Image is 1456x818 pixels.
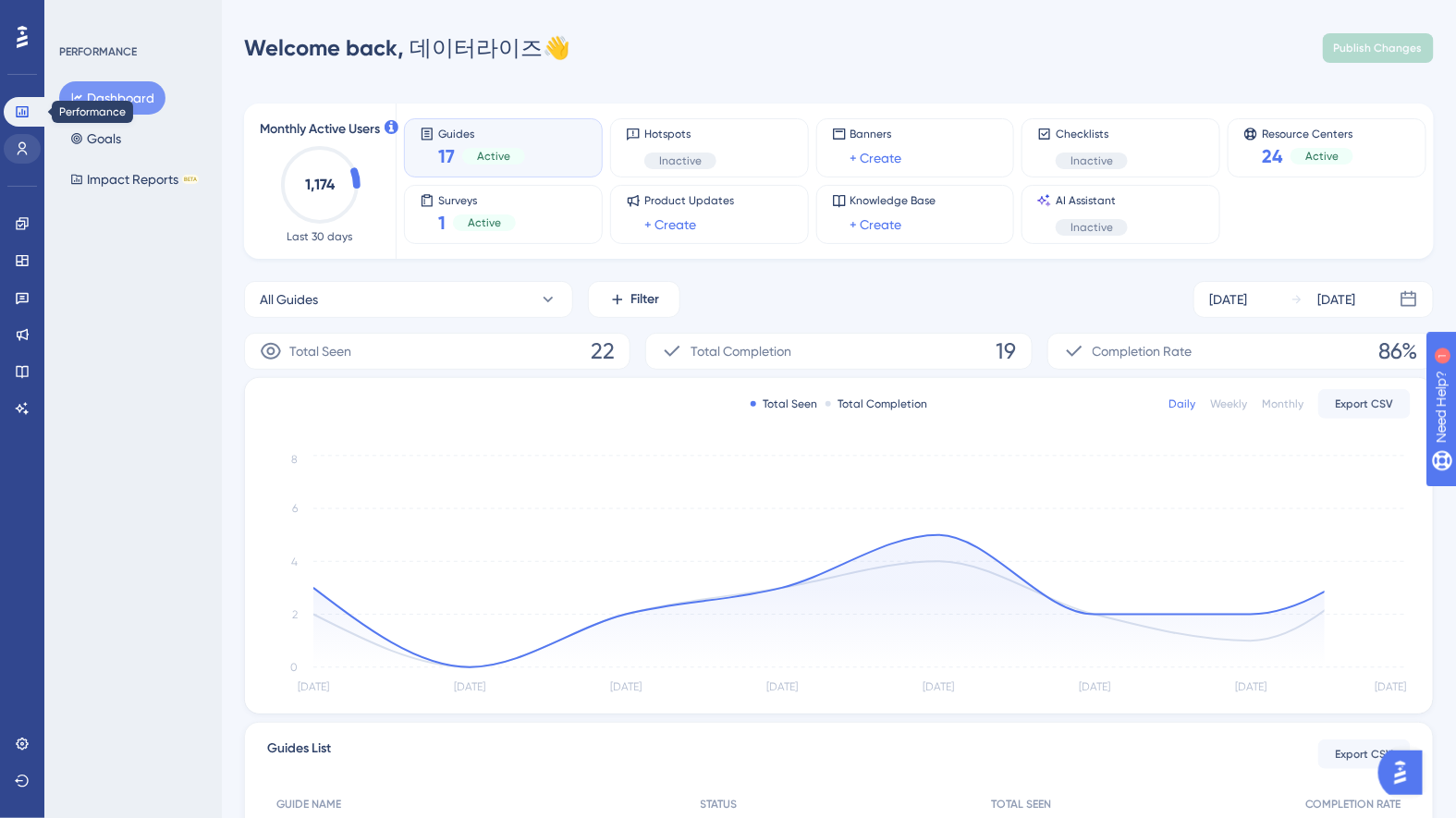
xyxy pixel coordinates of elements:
span: Knowledge Base [850,193,936,208]
tspan: [DATE] [766,681,798,694]
tspan: [DATE] [1079,681,1110,694]
span: Total Completion [691,340,791,362]
span: Active [468,215,501,230]
span: Filter [631,288,660,311]
span: Banners [850,127,902,141]
div: PERFORMANCE [59,44,137,59]
div: Total Completion [826,397,928,411]
span: Welcome back, [244,34,404,61]
tspan: 8 [291,453,298,466]
span: Checklists [1056,127,1128,141]
text: 1,174 [305,176,336,193]
button: Export CSV [1318,389,1411,419]
button: Goals [59,122,132,155]
button: All Guides [244,281,573,318]
span: Export CSV [1336,397,1394,411]
span: Resource Centers [1262,127,1353,140]
span: Total Seen [289,340,351,362]
tspan: [DATE] [454,681,485,694]
span: All Guides [260,288,318,311]
span: Monthly Active Users [260,118,380,140]
a: + Create [850,147,902,169]
span: Inactive [1071,220,1113,235]
button: Export CSV [1318,739,1411,769]
a: + Create [644,214,696,236]
button: Publish Changes [1323,33,1434,63]
span: Guides List [267,738,331,771]
div: Monthly [1262,397,1303,411]
span: STATUS [701,797,738,812]
span: Inactive [659,153,702,168]
tspan: [DATE] [610,681,642,694]
span: COMPLETION RATE [1305,797,1401,812]
span: Inactive [1071,153,1113,168]
iframe: UserGuiding AI Assistant Launcher [1378,745,1434,800]
span: TOTAL SEEN [991,797,1051,812]
span: 17 [438,143,455,169]
tspan: 6 [292,503,298,516]
div: BETA [182,175,199,184]
span: 86% [1379,336,1418,366]
span: Product Updates [644,193,734,208]
tspan: 0 [290,661,298,674]
span: Guides [438,127,525,140]
span: 24 [1262,143,1283,169]
div: Daily [1168,397,1195,411]
tspan: [DATE] [923,681,954,694]
div: Weekly [1210,397,1247,411]
tspan: [DATE] [298,681,329,694]
span: AI Assistant [1056,193,1128,208]
tspan: 2 [292,608,298,621]
div: 1 [128,9,134,24]
div: [DATE] [1318,288,1356,311]
span: 22 [591,336,615,366]
div: [DATE] [1209,288,1247,311]
span: Hotspots [644,127,716,141]
button: Impact ReportsBETA [59,163,210,196]
span: Surveys [438,193,516,206]
button: Dashboard [59,81,165,115]
span: Completion Rate [1093,340,1193,362]
a: + Create [850,214,902,236]
span: GUIDE NAME [276,797,341,812]
span: 19 [997,336,1017,366]
span: Active [477,149,510,164]
span: Active [1305,149,1339,164]
tspan: [DATE] [1235,681,1266,694]
div: Total Seen [751,397,818,411]
tspan: [DATE] [1375,681,1406,694]
span: Export CSV [1336,747,1394,762]
span: 1 [438,210,446,236]
div: 데이터라이즈 👋 [244,33,570,63]
span: Need Help? [43,5,116,27]
tspan: 4 [291,556,298,568]
span: Publish Changes [1334,41,1423,55]
button: Filter [588,281,680,318]
span: Last 30 days [288,229,353,244]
